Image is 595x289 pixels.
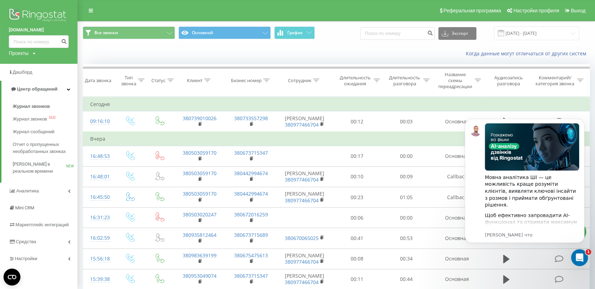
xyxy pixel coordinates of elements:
[234,272,268,279] a: 380673715347
[183,149,217,156] a: 380503059170
[431,166,482,187] td: Callback
[234,252,268,259] a: 380675475613
[332,166,381,187] td: 00:10
[13,100,77,113] a: Журнал звонков
[90,190,107,204] div: 16:45:50
[382,111,431,132] td: 00:03
[183,170,217,177] a: 380503059170
[388,75,421,87] div: Длительность разговора
[438,72,473,90] div: Название схемы переадресации
[13,69,32,75] span: Дашборд
[90,252,107,266] div: 15:56:18
[382,146,431,166] td: 00:00
[454,108,595,270] iframe: Intercom notifications сообщение
[85,78,111,84] div: Дата звонка
[382,228,431,248] td: 00:53
[285,279,319,285] a: 380977466704
[285,235,319,241] a: 380670065025
[234,190,268,197] a: 380442994674
[285,258,319,265] a: 380977466704
[287,30,303,35] span: График
[13,138,77,158] a: Отчет о пропущенных необработанных звонках
[234,211,268,218] a: 380672016259
[285,197,319,204] a: 380977466704
[513,8,559,13] span: Настройки профиля
[13,125,77,138] a: Журнал сообщений
[234,115,268,122] a: 380733557298
[339,75,372,87] div: Длительность ожидания
[90,211,107,225] div: 16:31:23
[187,78,202,84] div: Клиент
[83,97,590,111] td: Сегодня
[277,248,332,269] td: [PERSON_NAME]
[277,166,332,187] td: [PERSON_NAME]
[13,158,77,178] a: [PERSON_NAME] в реальном времениNEW
[83,26,175,39] button: Все звонки
[332,248,381,269] td: 00:08
[382,208,431,228] td: 00:00
[285,121,319,128] a: 380977466704
[431,248,482,269] td: Основная
[231,78,262,84] div: Бизнес номер
[183,190,217,197] a: 380503059170
[332,228,381,248] td: 00:41
[16,239,36,244] span: Средства
[16,188,39,193] span: Аналитика
[489,75,528,87] div: Аудиозапись разговора
[183,272,217,279] a: 380953049074
[94,30,118,36] span: Все звонки
[431,187,482,208] td: Callback
[234,170,268,177] a: 380442994674
[288,78,311,84] div: Сотрудник
[1,81,77,98] a: Центр обращений
[9,7,69,25] img: Ringostat logo
[178,26,271,39] button: Основной
[332,146,381,166] td: 00:17
[121,75,136,87] div: Тип звонка
[443,8,501,13] span: Реферальная программа
[360,27,435,40] input: Поиск по номеру
[90,115,107,128] div: 09:16:10
[83,132,590,146] td: Вчера
[382,166,431,187] td: 00:09
[234,232,268,238] a: 380673715689
[13,103,50,110] span: Журнал звонков
[431,111,482,132] td: Основная
[274,26,315,39] button: График
[90,272,107,286] div: 15:39:38
[13,113,77,125] a: Журнал звонковOLD
[90,170,107,184] div: 16:48:01
[382,248,431,269] td: 00:34
[151,78,165,84] div: Статус
[431,228,482,248] td: Основная
[13,128,54,135] span: Журнал сообщений
[9,26,69,33] a: [DOMAIN_NAME]
[571,8,585,13] span: Выход
[285,176,319,183] a: 380977466704
[4,269,20,285] button: Open CMP widget
[332,208,381,228] td: 00:06
[15,222,69,227] span: Маркетплейс интеграций
[571,249,588,266] iframe: Intercom live chat
[9,35,69,48] input: Поиск по номеру
[277,111,332,132] td: [PERSON_NAME]
[90,231,107,245] div: 16:02:59
[13,116,47,123] span: Журнал звонков
[183,211,217,218] a: 380503020247
[15,256,37,261] span: Настройки
[431,208,482,228] td: Основная
[183,115,217,122] a: 380739010026
[234,149,268,156] a: 380673715347
[13,161,66,175] span: [PERSON_NAME] в реальном времени
[15,205,34,210] span: Mini CRM
[9,50,29,57] div: Проекты
[332,111,381,132] td: 00:12
[17,86,57,92] span: Центр обращений
[466,50,590,57] a: Когда данные могут отличаться от других систем
[183,232,217,238] a: 380935812464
